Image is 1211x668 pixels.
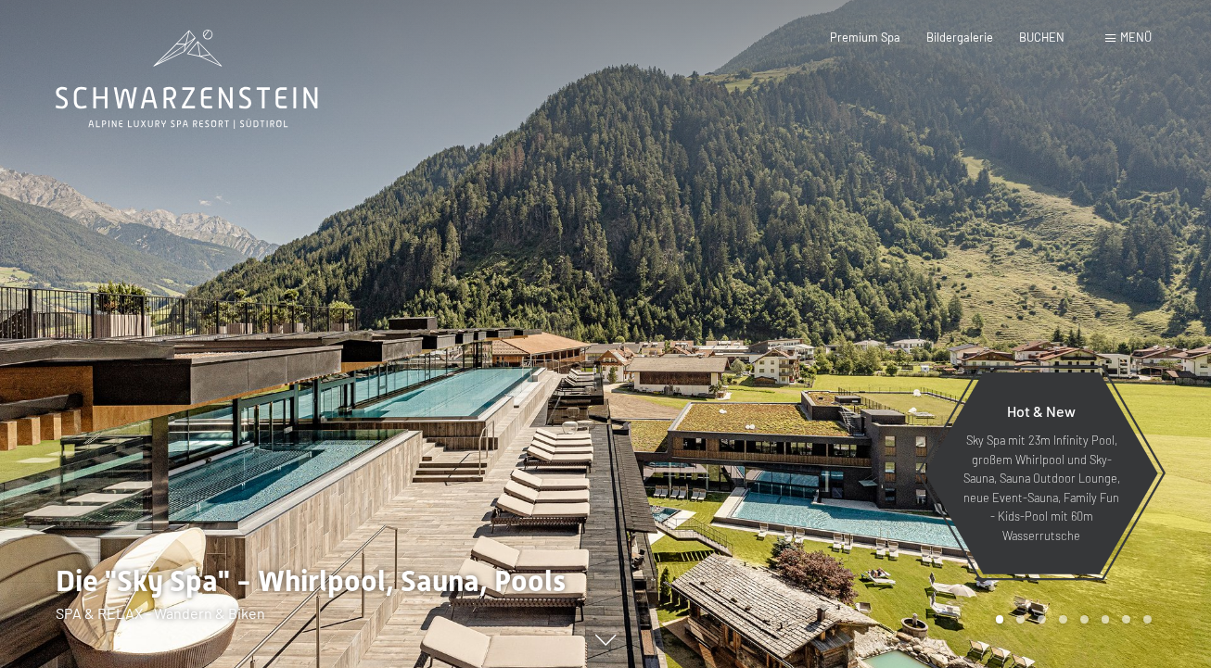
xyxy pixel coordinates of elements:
div: Carousel Pagination [989,615,1152,624]
p: Sky Spa mit 23m Infinity Pool, großem Whirlpool und Sky-Sauna, Sauna Outdoor Lounge, neue Event-S... [961,431,1122,545]
div: Carousel Page 1 (Current Slide) [996,615,1004,624]
a: Hot & New Sky Spa mit 23m Infinity Pool, großem Whirlpool und Sky-Sauna, Sauna Outdoor Lounge, ne... [924,372,1159,575]
a: Bildergalerie [926,30,993,44]
div: Carousel Page 6 [1102,615,1110,624]
span: Hot & New [1007,402,1076,420]
div: Carousel Page 8 [1143,615,1152,624]
div: Carousel Page 7 [1122,615,1130,624]
div: Carousel Page 4 [1059,615,1067,624]
div: Carousel Page 5 [1080,615,1089,624]
div: Carousel Page 2 [1016,615,1025,624]
a: BUCHEN [1019,30,1064,44]
span: Menü [1120,30,1152,44]
div: Carousel Page 3 [1038,615,1046,624]
a: Premium Spa [830,30,900,44]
